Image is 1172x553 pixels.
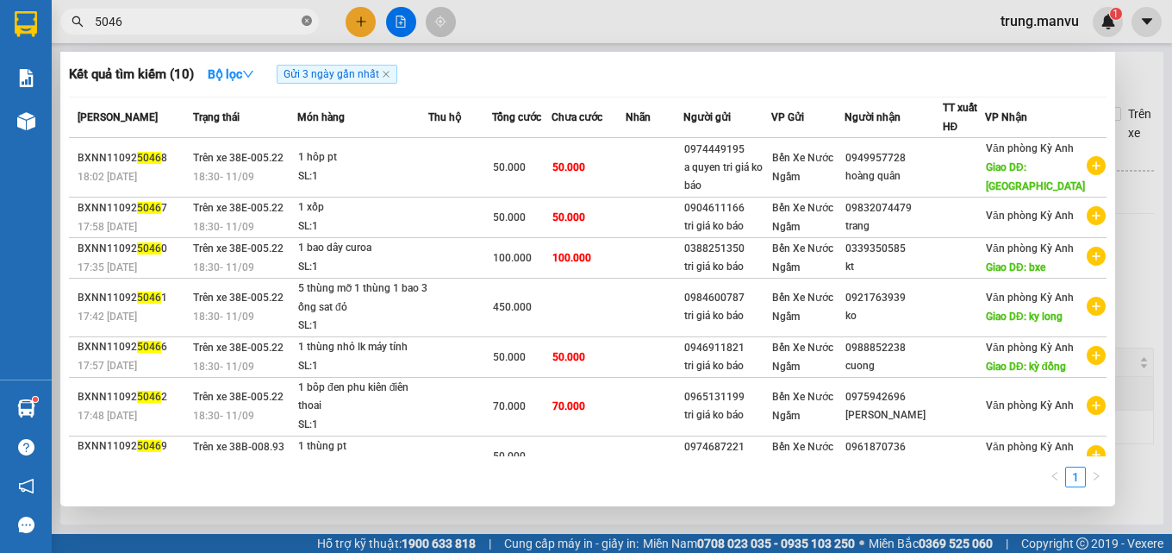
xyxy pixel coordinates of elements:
[684,289,771,307] div: 0984600787
[684,388,771,406] div: 0965131199
[684,357,771,375] div: tri giá ko báo
[78,199,188,217] div: BXNN11092 7
[684,159,771,195] div: a quyen tri giá ko báo
[298,217,427,236] div: SL: 1
[552,111,602,123] span: Chưa cước
[771,111,804,123] span: VP Gửi
[493,301,532,313] span: 450.000
[684,141,771,159] div: 0974449195
[1087,247,1106,266] span: plus-circle
[845,307,941,325] div: ko
[986,399,1074,412] span: Văn phòng Kỳ Anh
[1091,471,1101,481] span: right
[298,198,427,217] div: 1 xốp
[493,400,526,412] span: 70.000
[1087,346,1106,365] span: plus-circle
[986,311,1063,323] span: Giao DĐ: ky long
[193,261,254,273] span: 18:30 - 11/09
[78,360,137,372] span: 17:57 [DATE]
[17,112,35,130] img: warehouse-icon
[986,210,1074,222] span: Văn phòng Kỳ Anh
[298,280,427,317] div: 5 thùng mỡ 1 thùng 1 bao 3 ống sat đỏ
[772,292,833,323] span: Bến Xe Nước Ngầm
[552,161,585,173] span: 50.000
[845,339,941,357] div: 0988852238
[845,111,901,123] span: Người nhận
[193,221,254,233] span: 18:30 - 11/09
[78,149,188,167] div: BXNN11092 8
[1066,468,1085,487] a: 1
[552,211,585,223] span: 50.000
[1087,156,1106,175] span: plus-circle
[1086,467,1107,487] button: right
[18,439,34,456] span: question-circle
[137,202,161,214] span: 5046
[15,11,37,37] img: logo-vxr
[298,357,427,376] div: SL: 1
[137,440,161,452] span: 5046
[78,289,188,307] div: BXNN11092 1
[193,410,254,422] span: 18:30 - 11/09
[986,342,1074,354] span: Văn phòng Kỳ Anh
[986,242,1074,255] span: Văn phòng Kỳ Anh
[78,240,188,258] div: BXNN11092 0
[552,400,585,412] span: 70.000
[193,242,284,255] span: Trên xe 38E-005.22
[772,202,833,233] span: Bến Xe Nước Ngầm
[208,67,254,81] strong: Bộ lọc
[137,391,161,403] span: 5046
[492,111,541,123] span: Tổng cước
[298,167,427,186] div: SL: 1
[986,441,1074,453] span: Văn phòng Kỳ Anh
[302,16,312,26] span: close-circle
[298,379,427,416] div: 1 bôp đen phu kiên điên thoai
[684,456,771,474] div: tri giá ko báo
[493,161,526,173] span: 50.000
[626,111,651,123] span: Nhãn
[297,111,345,123] span: Món hàng
[684,240,771,258] div: 0388251350
[302,14,312,30] span: close-circle
[493,252,532,264] span: 100.000
[986,261,1045,273] span: Giao DĐ: bxe
[298,416,427,435] div: SL: 1
[193,171,254,183] span: 18:30 - 11/09
[845,217,941,236] div: trang
[683,111,731,123] span: Người gửi
[772,342,833,373] span: Bến Xe Nước Ngầm
[772,152,833,183] span: Bến Xe Nước Ngầm
[193,111,240,123] span: Trạng thái
[78,171,137,183] span: 18:02 [DATE]
[684,217,771,236] div: tri giá ko báo
[298,437,427,456] div: 1 thùng pt
[845,149,941,167] div: 0949957728
[772,441,833,472] span: Bến Xe Nước Ngầm
[772,242,833,273] span: Bến Xe Nước Ngầm
[1087,396,1106,415] span: plus-circle
[845,438,941,456] div: 0961870736
[242,68,254,80] span: down
[845,167,941,185] div: hoàng quân
[845,240,941,258] div: 0339350585
[493,351,526,363] span: 50.000
[78,111,158,123] span: [PERSON_NAME]
[382,70,390,79] span: close
[845,388,941,406] div: 0975942696
[18,478,34,494] span: notification
[845,258,941,276] div: kt
[298,239,427,258] div: 1 bao dây curoa
[298,148,427,167] div: 1 hôp pt
[1087,206,1106,225] span: plus-circle
[78,311,137,323] span: 17:42 [DATE]
[845,406,941,424] div: [PERSON_NAME]
[298,317,427,336] div: SL: 1
[986,361,1066,373] span: Giao DĐ: kỳ đồng
[78,437,188,456] div: BXNN11092 9
[1065,467,1086,487] li: 1
[845,357,941,375] div: cuong
[552,351,585,363] span: 50.000
[194,60,268,88] button: Bộ lọcdown
[277,65,397,84] span: Gửi 3 ngày gần nhất
[17,69,35,87] img: solution-icon
[95,12,298,31] input: Tìm tên, số ĐT hoặc mã đơn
